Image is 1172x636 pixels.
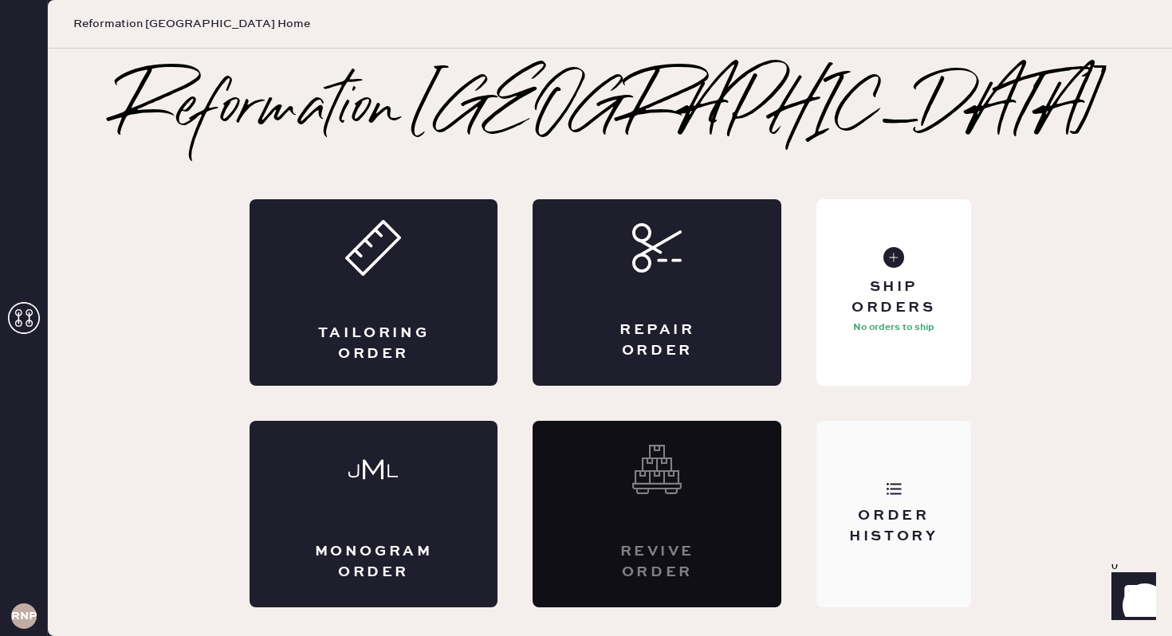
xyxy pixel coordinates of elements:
[313,324,435,363] div: Tailoring Order
[853,318,934,337] p: No orders to ship
[829,506,958,546] div: Order History
[73,16,310,32] span: Reformation [GEOGRAPHIC_DATA] Home
[596,320,718,360] div: Repair Order
[596,542,718,582] div: Revive order
[11,610,37,622] h3: RNPA
[1096,564,1165,633] iframe: Front Chat
[533,421,781,607] div: Interested? Contact us at care@hemster.co
[117,78,1103,142] h2: Reformation [GEOGRAPHIC_DATA]
[313,542,435,582] div: Monogram Order
[829,277,958,317] div: Ship Orders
